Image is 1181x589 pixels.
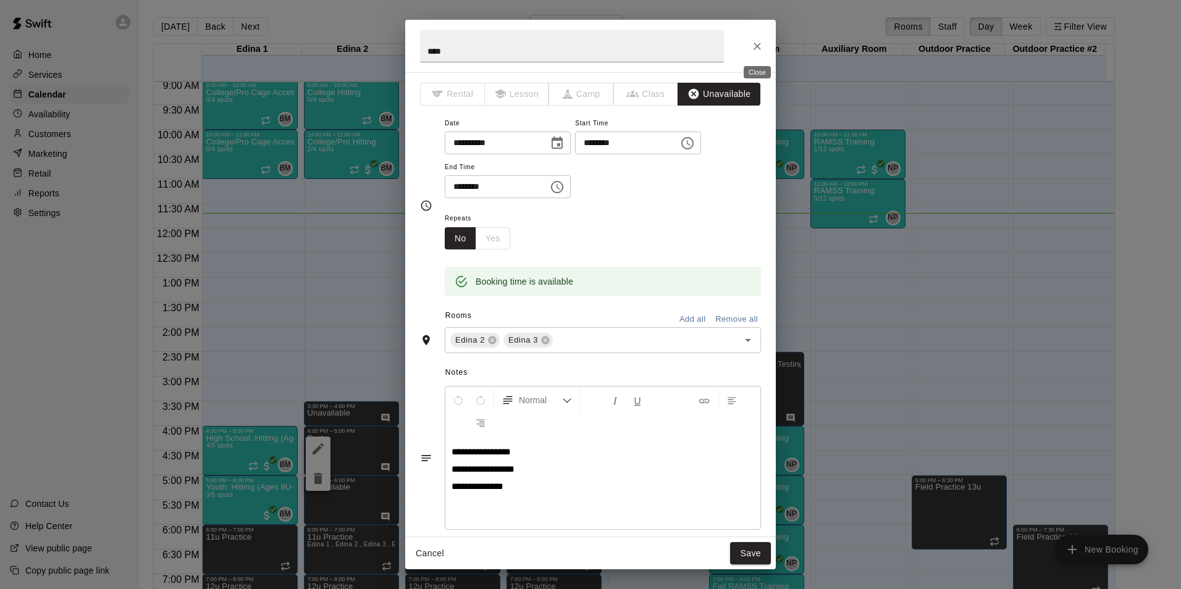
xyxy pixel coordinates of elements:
span: The type of an existing booking cannot be changed [549,83,614,106]
button: Save [730,542,771,565]
div: Edina 2 [450,333,500,348]
span: The type of an existing booking cannot be changed [485,83,550,106]
div: Close [744,66,771,78]
button: Unavailable [678,83,760,106]
div: Booking time is available [476,270,573,293]
button: Justify Align [492,411,513,433]
button: Remove all [712,310,761,329]
button: Left Align [721,389,742,411]
button: Undo [448,389,469,411]
span: End Time [445,159,571,176]
span: The type of an existing booking cannot be changed [614,83,679,106]
button: Close [746,35,768,57]
span: Date [445,115,571,132]
svg: Notes [420,452,432,464]
button: Cancel [410,542,450,565]
button: Format Underline [627,389,648,411]
svg: Rooms [420,334,432,346]
span: Edina 3 [503,334,543,346]
button: Choose time, selected time is 4:00 PM [675,131,700,156]
button: No [445,227,476,250]
span: Start Time [575,115,701,132]
button: Insert Code [671,389,692,411]
button: Open [739,332,757,349]
button: Insert Link [694,389,715,411]
svg: Timing [420,199,432,212]
button: Center Align [448,411,469,433]
button: Choose date, selected date is Aug 21, 2025 [545,131,569,156]
span: Normal [519,394,562,406]
button: Choose time, selected time is 5:00 PM [545,175,569,199]
button: Redo [470,389,491,411]
div: Edina 3 [503,333,553,348]
button: Right Align [470,411,491,433]
button: Format Italics [605,389,626,411]
button: Format Strikethrough [649,389,670,411]
span: Notes [445,363,761,383]
button: Formatting Options [497,389,577,411]
span: Repeats [445,211,520,227]
div: outlined button group [445,227,510,250]
span: Edina 2 [450,334,490,346]
span: Rooms [445,311,472,320]
span: The type of an existing booking cannot be changed [420,83,485,106]
button: Format Bold [582,389,603,411]
button: Add all [673,310,712,329]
